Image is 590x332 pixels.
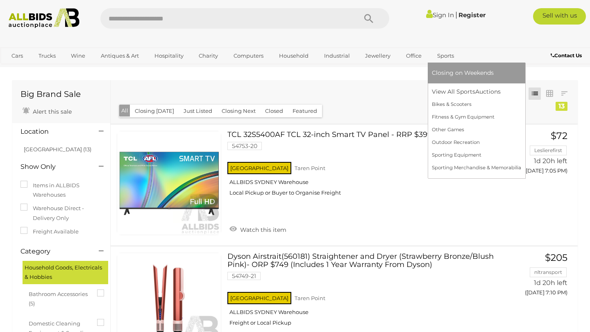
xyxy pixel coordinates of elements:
button: Closing [DATE] [130,105,179,117]
a: Sell with us [533,8,586,25]
div: 13 [556,102,567,111]
h4: Category [20,248,86,255]
a: [GEOGRAPHIC_DATA] (13) [24,146,91,153]
a: TCL 32S5400AF TCL 32-inch Smart TV Panel - RRP $399 - Brand New 54753-20 [GEOGRAPHIC_DATA] Taren ... [234,131,494,202]
h1: Big Brand Sale [20,90,102,99]
span: $205 [545,252,567,263]
a: Contact Us [551,51,584,60]
button: Featured [288,105,322,117]
a: Alert this sale [20,105,74,117]
img: Allbids.com.au [5,8,84,28]
span: $72 [551,130,567,141]
h4: Show Only [20,163,86,170]
button: Closing Next [217,105,261,117]
a: Office [401,49,427,63]
span: Watch this item [238,226,286,233]
a: Household [274,49,314,63]
a: Hospitality [149,49,189,63]
a: Computers [228,49,269,63]
a: Charity [193,49,223,63]
span: Alert this sale [31,108,72,115]
a: Register [458,11,486,19]
button: Closed [260,105,288,117]
label: Freight Available [20,227,79,236]
a: $72 Leslierefirst 1d 20h left ([DATE] 7:05 PM) [506,131,570,179]
h4: Location [20,128,86,135]
b: Contact Us [551,52,582,58]
div: Household Goods, Electricals & Hobbies [23,261,108,284]
a: Wine [66,49,91,63]
a: Trucks [33,49,61,63]
a: Sign In [426,11,454,19]
a: Antiques & Art [95,49,144,63]
a: Watch this item [227,223,288,235]
a: [GEOGRAPHIC_DATA] [6,63,75,76]
span: | [455,10,457,19]
a: $205 nltransport 1d 20h left ([DATE] 7:10 PM) [506,253,570,301]
span: Bathroom Accessories (5) [29,287,90,309]
a: Jewellery [360,49,396,63]
button: Search [348,8,389,29]
button: Just Listed [179,105,217,117]
button: All [119,105,130,117]
a: Industrial [319,49,355,63]
a: Sports [432,49,459,63]
label: Items in ALLBIDS Warehouses [20,181,102,200]
a: Cars [6,49,28,63]
label: Warehouse Direct - Delivery Only [20,204,102,223]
